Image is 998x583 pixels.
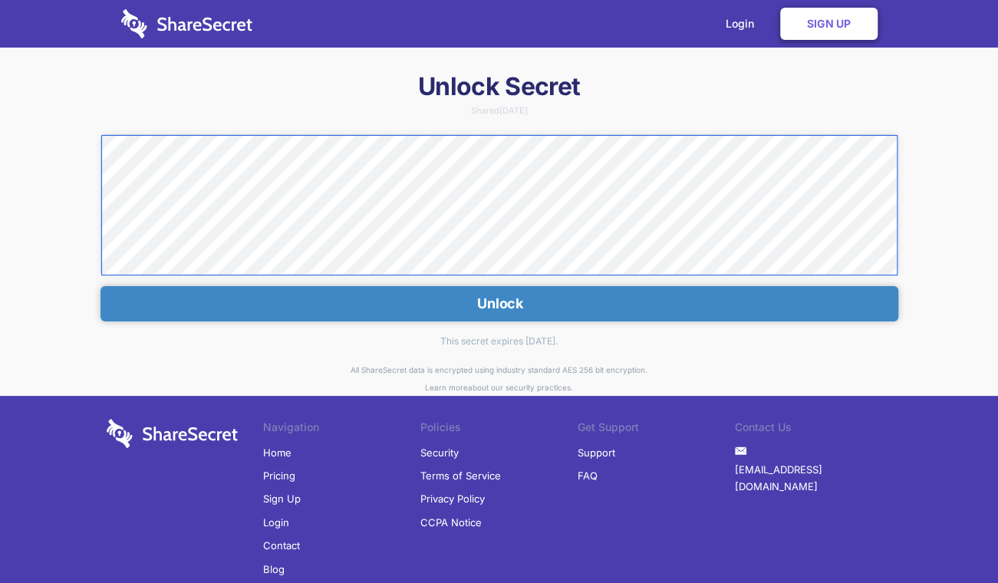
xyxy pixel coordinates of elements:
[263,511,289,534] a: Login
[578,419,735,440] li: Get Support
[100,71,898,103] h1: Unlock Secret
[263,487,301,510] a: Sign Up
[780,8,878,40] a: Sign Up
[735,419,892,440] li: Contact Us
[420,487,485,510] a: Privacy Policy
[578,441,615,464] a: Support
[420,419,578,440] li: Policies
[263,464,295,487] a: Pricing
[420,441,459,464] a: Security
[578,464,598,487] a: FAQ
[107,419,238,448] img: logo-wordmark-white-trans-d4663122ce5f474addd5e946df7df03e33cb6a1c49d2221995e7729f52c070b2.svg
[263,558,285,581] a: Blog
[121,9,252,38] img: logo-wordmark-white-trans-d4663122ce5f474addd5e946df7df03e33cb6a1c49d2221995e7729f52c070b2.svg
[420,511,482,534] a: CCPA Notice
[100,286,898,321] button: Unlock
[100,321,898,361] div: This secret expires [DATE].
[921,506,980,565] iframe: Drift Widget Chat Controller
[263,441,291,464] a: Home
[100,361,898,396] div: All ShareSecret data is encrypted using industry standard AES 256 bit encryption. about our secur...
[420,464,501,487] a: Terms of Service
[425,383,468,392] a: Learn more
[263,419,420,440] li: Navigation
[735,458,892,499] a: [EMAIL_ADDRESS][DOMAIN_NAME]
[263,534,300,557] a: Contact
[100,107,898,115] div: Shared [DATE]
